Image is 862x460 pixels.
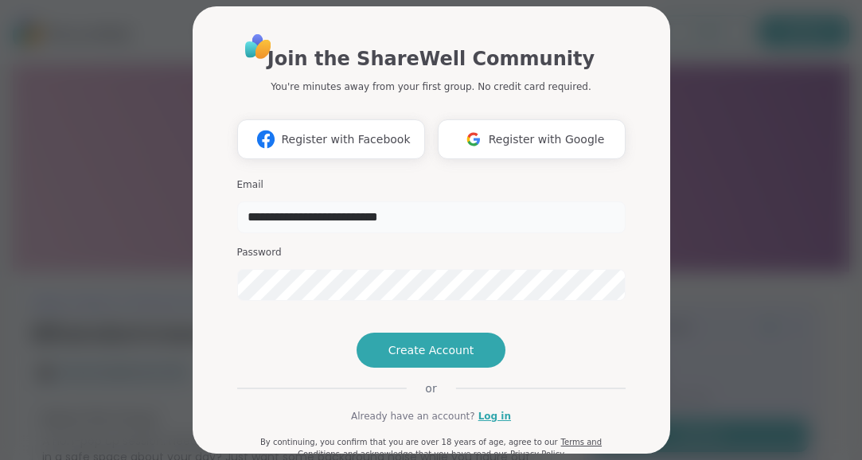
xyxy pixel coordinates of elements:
span: Create Account [388,342,474,358]
span: Register with Facebook [281,131,410,148]
h1: Join the ShareWell Community [267,45,595,73]
h3: Email [237,178,626,192]
button: Create Account [357,333,506,368]
span: and acknowledge that you have read our [343,450,507,458]
span: Register with Google [489,131,605,148]
p: You're minutes away from your first group. No credit card required. [271,80,591,94]
span: Already have an account? [351,409,475,423]
h3: Password [237,246,626,259]
img: ShareWell Logo [240,29,276,64]
span: or [406,380,455,396]
span: By continuing, you confirm that you are over 18 years of age, agree to our [260,438,558,446]
img: ShareWell Logomark [458,124,489,154]
img: ShareWell Logomark [251,124,281,154]
button: Register with Facebook [237,119,425,159]
a: Privacy Policy [510,450,564,458]
a: Log in [478,409,511,423]
button: Register with Google [438,119,626,159]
